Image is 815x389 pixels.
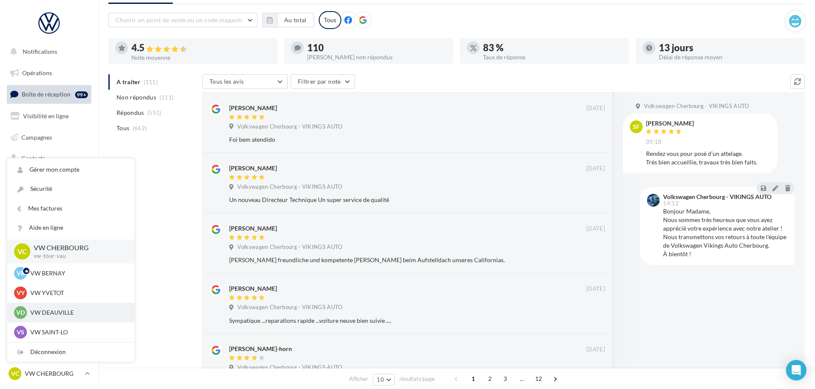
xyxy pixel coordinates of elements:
button: Filtrer par note [291,74,355,89]
div: Open Intercom Messenger [786,360,806,380]
span: Non répondus [116,93,156,102]
div: [PERSON_NAME] [646,120,694,126]
span: Volkswagen Cherbourg - VIKINGS AUTO [237,243,342,251]
span: [DATE] [586,105,605,112]
span: 14:12 [663,201,679,206]
div: [PERSON_NAME] freundliche und kompetente [PERSON_NAME] beim Aufstelldach unseres Californias. [229,256,550,264]
span: Volkswagen Cherbourg - VIKINGS AUTO [237,304,342,311]
div: Un nouveau Directeur Technique Un super service de qualité [229,196,550,204]
span: Notifications [23,48,57,55]
span: Afficher [349,375,368,383]
p: VW CHERBOURG [25,369,81,378]
span: Tous [116,124,129,132]
span: SF [633,123,640,131]
span: VC [17,246,27,256]
div: 99+ [75,91,88,98]
span: (551) [147,109,162,116]
div: [PERSON_NAME] [229,284,277,293]
button: Au total [277,13,314,27]
div: Délai de réponse moyen [659,54,798,60]
span: Volkswagen Cherbourg - VIKINGS AUTO [237,364,342,371]
div: 110 [307,43,446,53]
a: Contacts [5,149,93,167]
p: VW BERNAY [30,269,124,278]
span: 2 [483,372,497,386]
a: Boîte de réception99+ [5,85,93,103]
span: Répondus [116,108,144,117]
span: résultats/page [399,375,435,383]
span: Visibilité en ligne [23,112,69,120]
span: Opérations [22,69,52,76]
div: Volkswagen Cherbourg - VIKINGS AUTO [663,194,771,200]
span: (111) [160,94,174,101]
span: VY [17,289,25,297]
span: VS [17,328,24,336]
a: Opérations [5,64,93,82]
a: Campagnes [5,129,93,146]
p: VW DEAUVILLE [30,308,124,317]
div: 13 jours [659,43,798,53]
a: Gérer mon compte [7,160,134,179]
a: PLV et print personnalisable [5,213,93,238]
a: Campagnes DataOnDemand [5,242,93,267]
a: Visibilité en ligne [5,107,93,125]
span: 3 [498,372,512,386]
span: Volkswagen Cherbourg - VIKINGS AUTO [237,123,342,131]
div: Bonjour Madame, Nous sommes très heureux que vous ayez apprécié votre expérience avec notre ateli... [663,207,788,258]
span: [DATE] [586,346,605,354]
a: Mes factures [7,199,134,218]
div: Taux de réponse [483,54,622,60]
span: (662) [133,125,147,132]
span: ... [515,372,529,386]
div: [PERSON_NAME] [229,164,277,173]
div: [PERSON_NAME] [229,104,277,112]
div: Tous [319,11,341,29]
span: Campagnes [21,133,52,140]
span: 1 [466,372,480,386]
button: Au total [262,13,314,27]
button: Tous les avis [202,74,288,89]
p: vw-tour-vau [34,252,121,260]
div: [PERSON_NAME] non répondus [307,54,446,60]
button: 10 [373,374,395,386]
a: Aide en ligne [7,218,134,237]
span: [DATE] [586,285,605,293]
span: Contacts [21,155,45,162]
span: VC [11,369,19,378]
span: VD [16,308,25,317]
span: 10 [377,376,384,383]
div: 83 % [483,43,622,53]
div: Note moyenne [131,55,271,61]
a: Calendrier [5,192,93,210]
span: [DATE] [586,225,605,233]
button: Choisir un point de vente ou un code magasin [108,13,258,27]
div: [PERSON_NAME]-horn [229,345,292,353]
button: Notifications [5,43,90,61]
div: Foi bem atendido [229,135,550,144]
div: 4.5 [131,43,271,53]
p: VW YVETOT [30,289,124,297]
span: VB [17,269,25,278]
div: Déconnexion [7,342,134,362]
span: Volkswagen Cherbourg - VIKINGS AUTO [644,102,749,110]
span: Choisir un point de vente ou un code magasin [116,16,242,23]
span: [DATE] [586,165,605,173]
a: VC VW CHERBOURG [7,366,91,382]
div: Rendez vous pour posé d’un attelage. Très bien accueillie, travaux très bien faits. [646,149,771,167]
span: Tous les avis [210,78,244,85]
p: VW CHERBOURG [34,243,121,253]
span: 09:18 [646,138,662,146]
span: Volkswagen Cherbourg - VIKINGS AUTO [237,183,342,191]
span: 12 [532,372,546,386]
a: Sécurité [7,179,134,199]
a: Médiathèque [5,171,93,189]
div: [PERSON_NAME] [229,224,277,233]
span: Boîte de réception [22,91,70,98]
p: VW SAINT-LO [30,328,124,336]
div: Sympatique ...reparations rapide ...voiture neuve bien suivie .... [229,316,550,325]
